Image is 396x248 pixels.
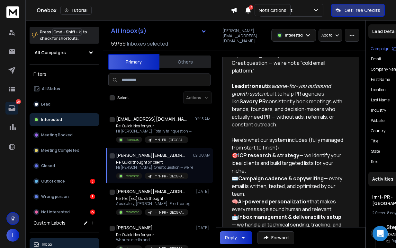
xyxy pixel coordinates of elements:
button: I [6,229,19,242]
button: Lead [30,98,99,111]
button: Get Free Credits [331,4,385,17]
button: Not Interested22 [30,206,99,218]
div: 🧠 that makes every message sound human and relevant. [232,198,345,213]
em: done-for-you outbound growth system [232,82,332,97]
p: website [371,118,384,123]
p: Interested [124,210,139,215]
button: Out of office3 [30,175,99,188]
span: 2 Steps [372,210,385,216]
p: Absolutely, [PERSON_NAME]. Feel free to grab [116,201,193,206]
p: Add to [321,33,332,38]
p: Email [371,56,381,62]
div: Great question — we’re not a “cold email platform.” [232,59,345,74]
h1: [PERSON_NAME][EMAIL_ADDRESS][DOMAIN_NAME] [116,188,187,195]
div: 3 [90,194,95,199]
p: Meeting Booked [41,133,73,138]
p: Re: RE: [Ext] Quick thought [116,196,193,201]
p: Meeting Completed [41,148,79,153]
span: Cmd + Shift + k [52,28,82,36]
p: We are a media and [116,237,188,243]
a: 28 [5,102,18,115]
h1: [PERSON_NAME][EMAIL_ADDRESS][DOMAIN_NAME] [116,152,187,158]
p: Imr1- PR - [GEOGRAPHIC_DATA] [154,210,184,215]
button: All Status [30,82,99,95]
label: Select [117,95,129,100]
p: [DATE] [196,189,211,194]
p: Out of office [41,179,65,184]
div: 🎯 — we identify your ideal clients and build targeted lists for your niche. [232,151,345,175]
div: is a built to help PR agencies like consistently book meetings with brands, founders, and decisio... [232,82,345,128]
strong: Inbox management & deliverability setup [238,213,341,220]
p: Hi [PERSON_NAME], Great question — we’re [116,165,193,170]
p: location [371,87,386,92]
button: Interested [30,113,99,126]
p: Campaign [371,46,390,51]
p: Press to check for shortcuts. [40,29,87,42]
button: All Campaigns [30,46,99,59]
div: ✉️ — every email is written, tested, and optimized by our team. [232,175,345,198]
p: Inbox [42,242,52,247]
button: Forward [257,231,294,244]
button: All Inbox(s) [106,24,212,37]
p: Imr1- PR - [GEOGRAPHIC_DATA] [154,174,184,179]
div: 22 [90,210,95,215]
p: [PERSON_NAME][EMAIL_ADDRESS][DOMAIN_NAME] [222,28,267,44]
p: Re: Quick thought on client [116,160,193,165]
p: Re: Quick idea for your [116,232,188,237]
p: role [371,159,378,164]
p: 02:00 AM [193,153,211,158]
p: title [371,139,378,144]
div: Notifications [255,4,291,16]
p: Imr1- PR - [GEOGRAPHIC_DATA] [154,138,184,142]
p: Last Name [371,98,390,103]
p: Interested [41,117,62,122]
p: Country [371,128,385,133]
div: Here’s what our system includes (fully managed from start to finish): [232,136,345,151]
p: 02:15 AM [194,116,211,122]
div: 📩 — we handle all technical sending, tracking, and replies. [232,213,345,236]
p: Interested [124,174,139,178]
h1: All Inbox(s) [111,28,147,34]
div: 3 [90,179,95,184]
button: Reply [220,231,252,244]
p: First Name [371,77,390,82]
p: All Status [42,86,60,91]
p: Hi [PERSON_NAME], Totally fair question — [116,129,192,134]
p: Wrong person [41,194,69,199]
p: Interested [124,137,139,142]
p: industry [371,108,386,113]
p: Get Free Credits [345,7,380,13]
h3: Filters [30,70,99,79]
span: 59 / 59 [111,40,126,47]
strong: AI-powered personalization [238,198,310,205]
div: Reply [225,235,237,241]
p: 28 [16,99,21,104]
div: Open Intercom Messenger [373,226,388,241]
p: Not Interested [41,210,70,215]
button: Closed [30,159,99,172]
span: 5 [249,5,253,10]
h3: Custom Labels [33,220,66,226]
p: Interested [285,33,303,38]
p: State [371,149,380,154]
strong: Leadstronaut [232,82,267,90]
strong: Campaign cadence & copywriting [238,175,324,182]
button: Meeting Completed [30,144,99,157]
p: Re: Quick idea for your [116,124,192,129]
p: Lead [41,102,50,107]
p: [DATE] [196,225,211,230]
button: Tutorial [60,6,92,15]
button: Others [159,55,211,69]
h1: All Campaigns [35,49,66,56]
button: Wrong person3 [30,190,99,203]
p: Closed [41,163,55,168]
button: Primary [108,54,159,70]
h1: [PERSON_NAME] [116,225,153,231]
h1: [EMAIL_ADDRESS][DOMAIN_NAME] [116,116,187,122]
h3: Inboxes selected [127,40,168,47]
strong: Savory PR [239,98,266,105]
strong: ICP research & strategy [238,152,299,159]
